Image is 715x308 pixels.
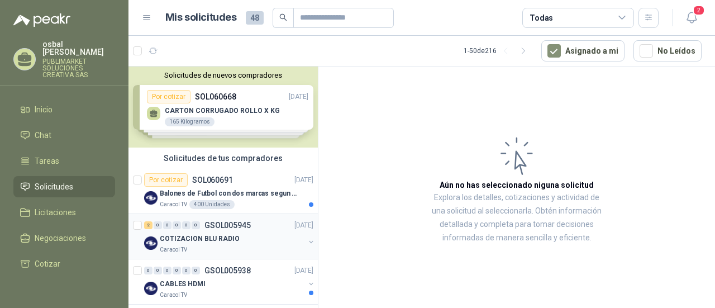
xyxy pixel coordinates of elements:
[35,232,86,244] span: Negociaciones
[246,11,264,25] span: 48
[133,71,313,79] button: Solicitudes de nuevos compradores
[189,200,235,209] div: 400 Unidades
[42,40,115,56] p: osbal [PERSON_NAME]
[144,282,158,295] img: Company Logo
[128,169,318,214] a: Por cotizarSOL060691[DATE] Company LogoBalones de Futbol con dos marcas segun adjunto. Adjuntar c...
[144,219,316,254] a: 2 0 0 0 0 0 GSOL005945[DATE] Company LogoCOTIZACION BLU RADIOCaracol TV
[464,42,532,60] div: 1 - 50 de 216
[165,10,237,26] h1: Mis solicitudes
[160,245,187,254] p: Caracol TV
[160,234,240,244] p: COTIZACION BLU RADIO
[160,200,187,209] p: Caracol TV
[182,221,190,229] div: 0
[294,220,313,231] p: [DATE]
[173,267,181,274] div: 0
[144,236,158,250] img: Company Logo
[160,279,206,290] p: CABLES HDMI
[204,267,251,274] p: GSOL005938
[160,188,299,199] p: Balones de Futbol con dos marcas segun adjunto. Adjuntar cotizacion en su formato
[633,40,702,61] button: No Leídos
[541,40,625,61] button: Asignado a mi
[279,13,287,21] span: search
[35,206,76,219] span: Licitaciones
[173,221,181,229] div: 0
[163,267,171,274] div: 0
[144,191,158,205] img: Company Logo
[13,150,115,172] a: Tareas
[681,8,702,28] button: 2
[13,99,115,120] a: Inicio
[128,67,318,148] div: Solicitudes de nuevos compradoresPor cotizarSOL060668[DATE] CARTON CORRUGADO ROLLO X KG165 Kilogr...
[154,221,162,229] div: 0
[154,267,162,274] div: 0
[163,221,171,229] div: 0
[13,125,115,146] a: Chat
[182,267,190,274] div: 0
[294,175,313,186] p: [DATE]
[35,155,59,167] span: Tareas
[13,253,115,274] a: Cotizar
[13,228,115,249] a: Negociaciones
[128,148,318,169] div: Solicitudes de tus compradores
[13,202,115,223] a: Licitaciones
[693,5,705,16] span: 2
[192,221,200,229] div: 0
[35,258,60,270] span: Cotizar
[530,12,553,24] div: Todas
[440,179,594,191] h3: Aún no has seleccionado niguna solicitud
[144,264,316,300] a: 0 0 0 0 0 0 GSOL005938[DATE] Company LogoCABLES HDMICaracol TV
[35,129,51,141] span: Chat
[192,267,200,274] div: 0
[144,267,152,274] div: 0
[35,103,53,116] span: Inicio
[204,221,251,229] p: GSOL005945
[13,13,70,27] img: Logo peakr
[42,58,115,78] p: PUBLIMARKET SOLUCIONES CREATIVA SAS
[144,173,188,187] div: Por cotizar
[13,176,115,197] a: Solicitudes
[294,266,313,276] p: [DATE]
[144,221,152,229] div: 2
[192,176,233,184] p: SOL060691
[160,291,187,300] p: Caracol TV
[35,181,73,193] span: Solicitudes
[430,191,603,245] p: Explora los detalles, cotizaciones y actividad de una solicitud al seleccionarla. Obtén informaci...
